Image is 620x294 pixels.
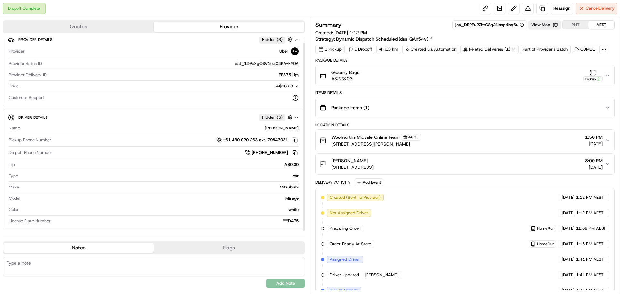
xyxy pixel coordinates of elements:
[376,45,401,54] div: 6.3 km
[9,207,19,213] span: Color
[154,243,304,253] button: Flags
[576,3,617,14] button: CancelDelivery
[216,137,299,144] a: +61 480 020 263 ext. 79843021
[316,65,614,86] button: Grocery BagsA$228.03Pickup
[259,35,294,44] button: Hidden (3)
[331,164,374,170] span: [STREET_ADDRESS]
[245,149,299,156] a: [PHONE_NUMBER]
[22,62,106,68] div: Start new chat
[252,150,288,156] span: [PHONE_NUMBER]
[21,207,299,213] div: white
[402,45,459,54] a: Created via Automation
[6,6,19,19] img: Nash
[455,22,524,28] div: job_DE9Fu2ZhtC8q2Ncep4bq6u
[64,109,78,114] span: Pylon
[588,21,614,29] button: AEST
[279,48,288,54] span: Uber
[6,62,18,73] img: 1736555255976-a54dd68f-1ca7-489b-9aae-adbdc363a1c4
[235,61,299,66] span: bat_1DPsXgOSV1euiX4KA-FYOA
[291,47,299,55] img: uber-new-logo.jpeg
[330,241,371,247] span: Order Ready At Store
[61,94,104,100] span: API Documentation
[562,241,575,247] span: [DATE]
[9,196,20,201] span: Model
[6,26,118,36] p: Welcome 👋
[316,154,614,174] button: [PERSON_NAME][STREET_ADDRESS]3:00 PM[DATE]
[583,76,603,82] div: Pickup
[408,135,419,140] span: 4686
[9,83,18,89] span: Price
[3,243,154,253] button: Notes
[562,272,575,278] span: [DATE]
[331,134,400,140] span: Woolworths Midvale Online Team
[336,36,433,42] a: Dynamic Dispatch Scheduled (dss_QAn54v)
[562,226,575,231] span: [DATE]
[9,95,44,101] span: Customer Support
[18,115,47,120] span: Driver Details
[585,157,603,164] span: 3:00 PM
[331,105,369,111] span: Package Items ( 1 )
[537,226,554,231] span: HomeRun
[8,34,299,45] button: Provider DetailsHidden (3)
[562,210,575,216] span: [DATE]
[110,64,118,71] button: Start new chat
[315,45,345,54] div: 1 Pickup
[9,218,51,224] span: License Plate Number
[585,140,603,147] span: [DATE]
[9,48,25,54] span: Provider
[262,115,283,120] span: Hidden ( 5 )
[315,29,367,36] span: Created:
[9,150,52,156] span: Dropoff Phone Number
[585,164,603,170] span: [DATE]
[576,272,604,278] span: 1:41 PM AEST
[315,122,615,127] div: Location Details
[6,94,12,99] div: 📗
[262,37,283,43] span: Hidden ( 3 )
[17,42,107,48] input: Clear
[346,45,375,54] div: 1 Dropoff
[46,109,78,114] a: Powered byPylon
[537,241,554,247] span: HomeRun
[330,257,360,262] span: Assigned Driver
[572,45,598,54] div: CDMD1
[315,22,342,28] h3: Summary
[562,195,575,200] span: [DATE]
[17,162,299,167] div: A$0.00
[330,195,381,200] span: Created (Sent To Provider)
[528,20,561,29] button: View Map
[9,72,47,78] span: Provider Delivery ID
[583,69,603,82] button: Pickup
[585,134,603,140] span: 1:50 PM
[23,125,299,131] div: [PERSON_NAME]
[9,173,18,179] span: Type
[22,68,82,73] div: We're available if you need us!
[576,195,604,200] span: 1:12 PM AEST
[52,91,106,103] a: 💻API Documentation
[4,91,52,103] a: 📗Knowledge Base
[355,178,383,186] button: Add Event
[576,288,604,293] span: 1:41 PM AEST
[9,61,42,66] span: Provider Batch ID
[9,125,20,131] span: Name
[330,210,368,216] span: Not Assigned Driver
[3,22,154,32] button: Quotes
[331,141,421,147] span: [STREET_ADDRESS][PERSON_NAME]
[576,226,606,231] span: 12:09 PM AEST
[586,5,615,11] span: Cancel Delivery
[331,69,359,76] span: Grocery Bags
[330,272,359,278] span: Driver Updated
[9,137,51,143] span: Pickup Phone Number
[18,37,52,42] span: Provider Details
[553,5,570,11] span: Reassign
[23,196,299,201] div: Mirage
[316,97,614,118] button: Package Items (1)
[276,83,293,89] span: A$16.28
[576,241,604,247] span: 1:15 PM AEST
[562,288,575,293] span: [DATE]
[315,180,351,185] div: Delivery Activity
[576,210,604,216] span: 1:12 PM AEST
[13,94,49,100] span: Knowledge Base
